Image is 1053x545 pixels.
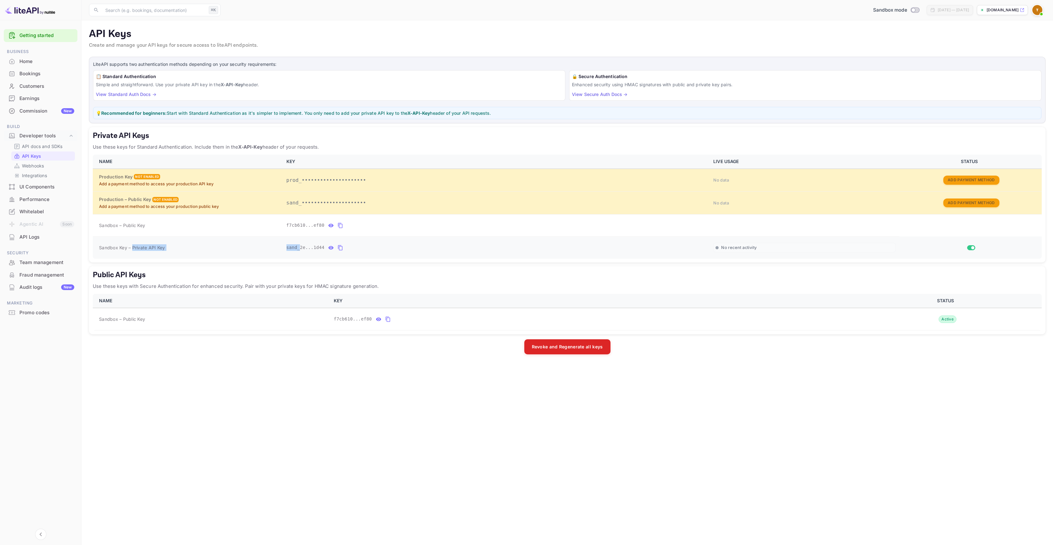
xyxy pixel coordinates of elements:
[99,245,165,250] span: Sandbox Key – Private API Key
[943,200,999,205] a: Add Payment Method
[209,6,218,14] div: ⌘K
[873,7,907,14] span: Sandbox mode
[101,110,167,116] strong: Recommended for beginners:
[22,143,63,150] p: API docs and SDKs
[134,174,160,179] div: Not enabled
[283,155,710,169] th: KEY
[99,196,151,203] h6: Production – Public Key
[286,199,706,207] p: sand_•••••••••••••••••••••
[4,105,77,117] a: CommissionNew
[4,269,77,281] a: Fraud management
[19,183,74,191] div: UI Components
[61,108,74,114] div: New
[943,176,999,185] button: Add Payment Method
[96,73,563,80] h6: 📋 Standard Authentication
[93,270,1042,280] h5: Public API Keys
[4,281,77,293] a: Audit logsNew
[19,32,74,39] a: Getting started
[943,198,999,208] button: Add Payment Method
[4,68,77,80] div: Bookings
[713,200,729,205] span: No data
[4,68,77,79] a: Bookings
[11,171,75,180] div: Integrations
[14,172,72,179] a: Integrations
[4,300,77,307] span: Marketing
[96,81,563,88] p: Simple and straightforward. Use your private API key in the header.
[4,257,77,269] div: Team management
[89,28,1045,40] p: API Keys
[99,222,145,229] span: Sandbox – Public Key
[152,197,179,202] div: Not enabled
[938,7,969,13] div: [DATE] — [DATE]
[19,284,74,291] div: Audit logs
[22,172,47,179] p: Integrations
[987,7,1019,13] p: [DOMAIN_NAME]
[4,250,77,257] span: Security
[4,29,77,42] div: Getting started
[11,161,75,170] div: Webhooks
[19,234,74,241] div: API Logs
[4,307,77,319] div: Promo codes
[572,92,627,97] a: View Secure Auth Docs →
[19,70,74,77] div: Bookings
[19,272,74,279] div: Fraud management
[4,181,77,193] a: UI Components
[871,7,922,14] div: Switch to Production mode
[4,193,77,205] a: Performance
[22,153,41,159] p: API Keys
[19,196,74,203] div: Performance
[4,123,77,130] span: Build
[14,153,72,159] a: API Keys
[99,204,279,210] p: Add a payment method to access your production public key
[334,316,372,322] span: f7cb610...ef80
[4,181,77,193] div: UI Components
[19,309,74,316] div: Promo codes
[19,132,68,140] div: Developer tools
[572,73,1039,80] h6: 🔒 Secure Authentication
[710,155,899,169] th: LIVE USAGE
[93,131,1042,141] h5: Private API Keys
[943,177,999,183] a: Add Payment Method
[4,56,77,68] div: Home
[93,283,1042,290] p: Use these keys with Secure Authentication for enhanced security. Pair with your private keys for ...
[19,259,74,266] div: Team management
[1032,5,1042,15] img: tripCheckiner
[19,208,74,215] div: Whitelabel
[93,61,1041,68] p: LiteAPI supports two authentication methods depending on your security requirements:
[93,294,1042,331] table: public api keys table
[61,284,74,290] div: New
[35,529,46,540] button: Collapse navigation
[93,155,283,169] th: NAME
[89,42,1045,49] p: Create and manage your API keys for secure access to liteAPI endpoints.
[713,177,729,183] span: No data
[99,181,279,187] p: Add a payment method to access your production API key
[19,83,74,90] div: Customers
[221,82,243,87] strong: X-API-Key
[721,245,757,250] span: No recent activity
[19,58,74,65] div: Home
[96,92,156,97] a: View Standard Auth Docs →
[4,307,77,318] a: Promo codes
[96,110,1039,116] p: 💡 Start with Standard Authentication as it's simpler to implement. You only need to add your priv...
[238,144,262,150] strong: X-API-Key
[286,244,325,251] span: sand_2e...1d44
[524,339,610,354] button: Revoke and Regenerate all keys
[93,155,1042,259] table: private api keys table
[4,48,77,55] span: Business
[19,108,74,115] div: Commission
[4,56,77,67] a: Home
[4,80,77,92] a: Customers
[4,93,77,104] a: Earnings
[14,162,72,169] a: Webhooks
[407,110,430,116] strong: X-API-Key
[4,130,77,141] div: Developer tools
[99,173,133,180] h6: Production Key
[19,95,74,102] div: Earnings
[4,231,77,243] a: API Logs
[99,316,145,322] span: Sandbox – Public Key
[93,143,1042,151] p: Use these keys for Standard Authentication. Include them in the header of your requests.
[5,5,55,15] img: LiteAPI logo
[572,81,1039,88] p: Enhanced security using HMAC signatures with public and private key pairs.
